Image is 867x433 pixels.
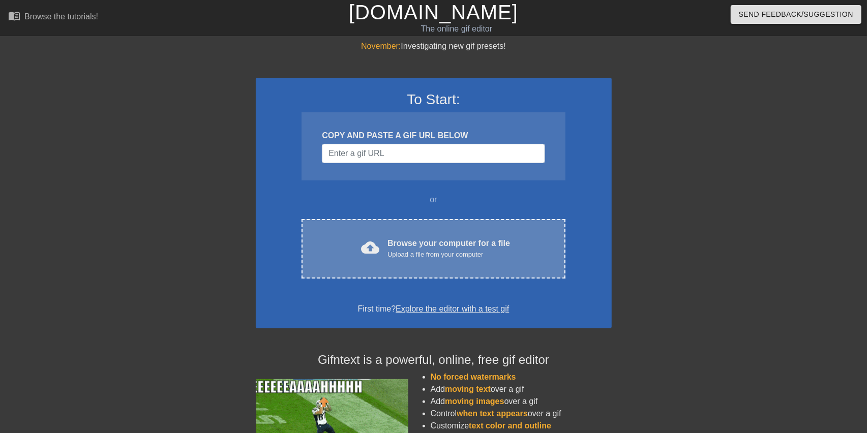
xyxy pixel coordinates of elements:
span: menu_book [8,10,20,22]
h3: To Start: [269,91,599,108]
a: Explore the editor with a test gif [396,304,509,313]
span: Send Feedback/Suggestion [739,8,853,21]
span: moving text [445,385,491,393]
a: [DOMAIN_NAME] [349,1,518,23]
li: Add over a gif [431,383,612,395]
div: First time? [269,303,599,315]
span: No forced watermarks [431,373,516,381]
h4: Gifntext is a powerful, online, free gif editor [256,353,612,367]
span: moving images [445,397,504,406]
span: November: [361,42,401,50]
li: Customize [431,420,612,432]
span: text color and outline [469,421,551,430]
a: Browse the tutorials! [8,10,98,25]
span: when text appears [457,409,528,418]
div: Upload a file from your computer [387,250,510,260]
input: Username [322,144,545,163]
div: The online gif editor [294,23,619,35]
div: Investigating new gif presets! [256,40,612,52]
div: Browse the tutorials! [24,12,98,21]
span: cloud_upload [361,238,379,257]
div: or [282,194,585,206]
div: Browse your computer for a file [387,237,510,260]
li: Control over a gif [431,408,612,420]
button: Send Feedback/Suggestion [731,5,861,24]
div: COPY AND PASTE A GIF URL BELOW [322,130,545,142]
li: Add over a gif [431,395,612,408]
